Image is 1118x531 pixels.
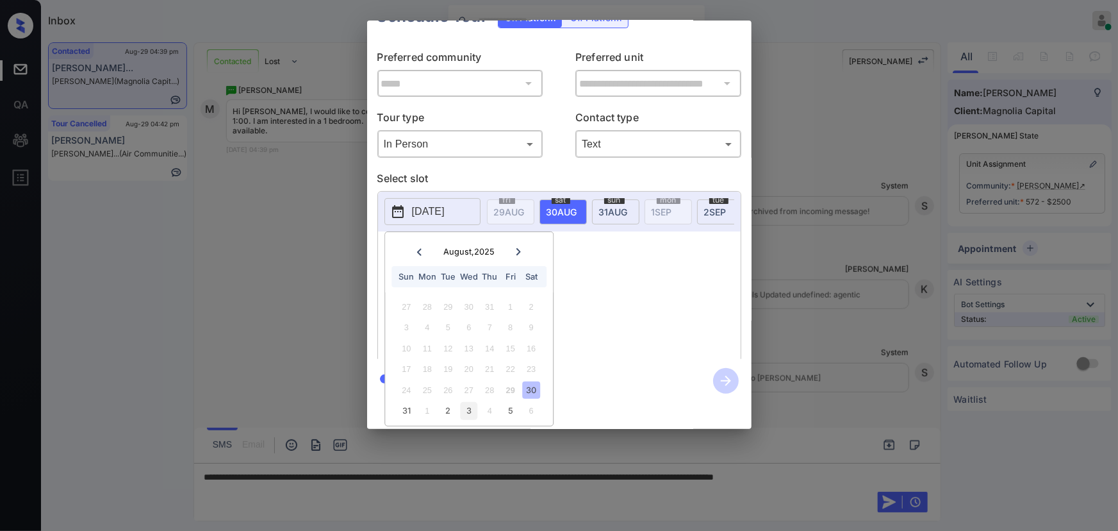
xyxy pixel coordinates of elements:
div: Not available Saturday, August 16th, 2025 [523,340,540,357]
div: Fri [502,268,519,285]
div: Mon [418,268,436,285]
div: Not available Friday, August 15th, 2025 [502,340,519,357]
div: In Person [381,133,540,155]
p: Contact type [575,110,741,130]
div: Not available Monday, August 11th, 2025 [418,340,436,357]
p: Tour type [377,110,543,130]
span: 2 SEP [704,206,727,217]
p: *Available time slots [396,232,741,254]
span: sun [604,196,625,204]
div: Not available Monday, July 28th, 2025 [418,298,436,316]
div: August , 2025 [443,247,495,257]
span: sat [552,196,570,204]
div: Not available Tuesday, August 5th, 2025 [440,319,457,336]
div: Wed [460,268,477,285]
div: Not available Saturday, August 2nd, 2025 [523,298,540,316]
div: Not available Friday, August 1st, 2025 [502,298,519,316]
span: tue [709,196,728,204]
div: Text [579,133,738,155]
div: Not available Wednesday, July 30th, 2025 [460,298,477,316]
button: btn-next [705,364,746,398]
div: Not available Friday, August 8th, 2025 [502,319,519,336]
div: Not available Thursday, August 14th, 2025 [481,340,498,357]
div: Not available Monday, August 4th, 2025 [418,319,436,336]
div: Tue [440,268,457,285]
p: Select slot [377,171,741,191]
div: Not available Wednesday, August 13th, 2025 [460,340,477,357]
div: date-select [697,199,744,224]
div: Not available Wednesday, August 6th, 2025 [460,319,477,336]
div: Not available Sunday, August 10th, 2025 [398,340,415,357]
div: Not available Tuesday, August 12th, 2025 [440,340,457,357]
div: Not available Sunday, July 27th, 2025 [398,298,415,316]
span: 31 AUG [599,206,628,217]
div: Sun [398,268,415,285]
p: [DATE] [412,204,445,219]
div: month 2025-08 [389,296,548,421]
div: Not available Tuesday, July 29th, 2025 [440,298,457,316]
div: Sat [523,268,540,285]
div: date-select [539,199,587,224]
div: date-select [592,199,639,224]
div: Not available Saturday, August 9th, 2025 [523,319,540,336]
p: Preferred unit [575,49,741,70]
span: 30 AUG [547,206,577,217]
button: [DATE] [384,198,481,225]
div: Not available Thursday, August 7th, 2025 [481,319,498,336]
div: Not available Thursday, July 31st, 2025 [481,298,498,316]
p: Preferred community [377,49,543,70]
div: Thu [481,268,498,285]
div: Not available Sunday, August 3rd, 2025 [398,319,415,336]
